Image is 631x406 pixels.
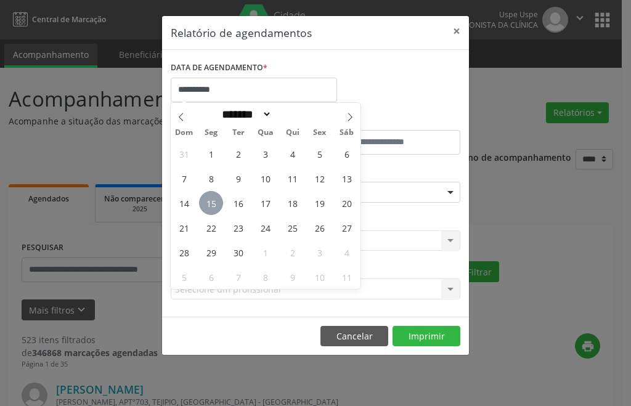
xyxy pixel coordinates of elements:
label: DATA DE AGENDAMENTO [171,59,267,78]
span: Setembro 2, 2025 [226,142,250,166]
span: Setembro 26, 2025 [307,216,332,240]
span: Setembro 28, 2025 [172,240,196,264]
span: Outubro 7, 2025 [226,265,250,289]
span: Setembro 3, 2025 [253,142,277,166]
button: Imprimir [393,326,460,347]
span: Ter [225,129,252,137]
span: Agosto 31, 2025 [172,142,196,166]
span: Setembro 23, 2025 [226,216,250,240]
span: Setembro 13, 2025 [335,166,359,190]
span: Outubro 8, 2025 [253,265,277,289]
span: Seg [198,129,225,137]
select: Month [218,108,272,121]
span: Setembro 10, 2025 [253,166,277,190]
span: Setembro 15, 2025 [199,191,223,215]
span: Outubro 2, 2025 [280,240,304,264]
h5: Relatório de agendamentos [171,25,312,41]
span: Setembro 16, 2025 [226,191,250,215]
span: Qua [252,129,279,137]
span: Setembro 24, 2025 [253,216,277,240]
span: Setembro 20, 2025 [335,191,359,215]
span: Outubro 10, 2025 [307,265,332,289]
span: Sáb [333,129,360,137]
span: Setembro 17, 2025 [253,191,277,215]
span: Setembro 27, 2025 [335,216,359,240]
span: Setembro 11, 2025 [280,166,304,190]
span: Setembro 8, 2025 [199,166,223,190]
input: Year [272,108,312,121]
span: Setembro 12, 2025 [307,166,332,190]
span: Outubro 6, 2025 [199,265,223,289]
span: Setembro 1, 2025 [199,142,223,166]
span: Outubro 9, 2025 [280,265,304,289]
span: Outubro 4, 2025 [335,240,359,264]
button: Close [444,16,469,46]
span: Setembro 5, 2025 [307,142,332,166]
span: Setembro 22, 2025 [199,216,223,240]
span: Setembro 19, 2025 [307,191,332,215]
span: Dom [171,129,198,137]
span: Outubro 1, 2025 [253,240,277,264]
span: Setembro 25, 2025 [280,216,304,240]
span: Outubro 3, 2025 [307,240,332,264]
span: Setembro 7, 2025 [172,166,196,190]
span: Setembro 30, 2025 [226,240,250,264]
button: Cancelar [320,326,388,347]
span: Setembro 9, 2025 [226,166,250,190]
span: Setembro 29, 2025 [199,240,223,264]
label: ATÉ [319,111,460,130]
span: Qui [279,129,306,137]
span: Outubro 11, 2025 [335,265,359,289]
span: Setembro 4, 2025 [280,142,304,166]
span: Setembro 14, 2025 [172,191,196,215]
span: Setembro 6, 2025 [335,142,359,166]
span: Setembro 18, 2025 [280,191,304,215]
span: Sex [306,129,333,137]
span: Outubro 5, 2025 [172,265,196,289]
span: Setembro 21, 2025 [172,216,196,240]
